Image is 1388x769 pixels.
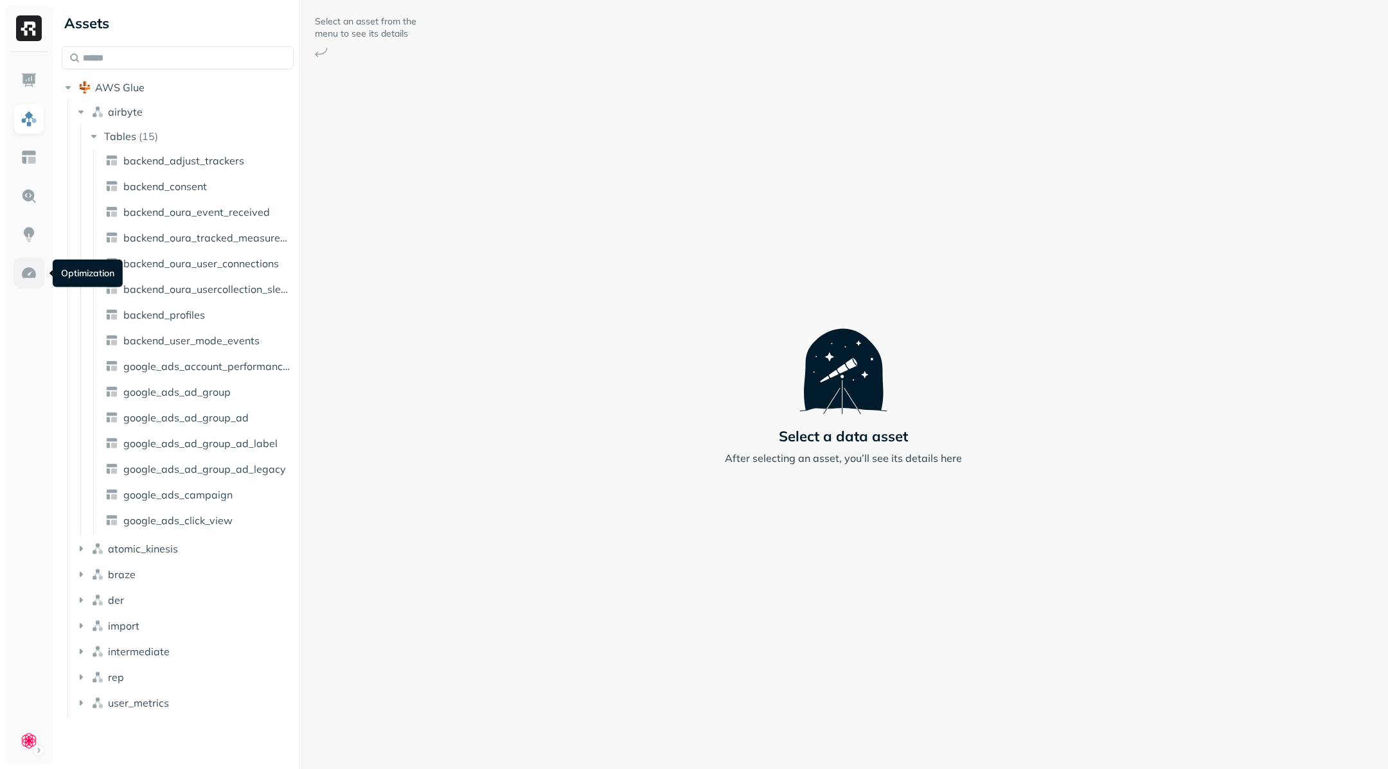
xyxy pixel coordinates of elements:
img: table [105,308,118,321]
img: table [105,231,118,244]
button: der [75,590,294,610]
span: import [108,619,139,632]
a: backend_oura_usercollection_sleep [100,279,296,299]
span: backend_consent [123,180,207,193]
span: airbyte [108,105,143,118]
img: namespace [91,105,104,118]
span: Tables [104,130,136,143]
a: backend_user_mode_events [100,330,296,351]
span: der [108,594,124,606]
a: backend_profiles [100,305,296,325]
span: google_ads_campaign [123,488,233,501]
img: table [105,283,118,296]
img: namespace [91,542,104,555]
img: table [105,334,118,347]
img: table [105,360,118,373]
img: namespace [91,671,104,684]
button: Tables(15) [87,126,295,146]
span: backend_user_mode_events [123,334,260,347]
span: google_ads_account_performance_report [123,360,290,373]
span: backend_adjust_trackers [123,154,244,167]
a: backend_adjust_trackers [100,150,296,171]
img: Telescope [799,303,887,414]
img: Dashboard [21,72,37,89]
span: braze [108,568,136,581]
img: table [105,257,118,270]
img: table [105,514,118,527]
span: google_ads_click_view [123,514,233,527]
a: backend_consent [100,176,296,197]
img: Ryft [16,15,42,41]
div: Optimization [53,260,123,287]
a: backend_oura_event_received [100,202,296,222]
a: google_ads_ad_group_ad_legacy [100,459,296,479]
span: atomic_kinesis [108,542,178,555]
button: braze [75,564,294,585]
span: AWS Glue [95,81,145,94]
a: backend_oura_tracked_measurement [100,227,296,248]
img: table [105,437,118,450]
p: ( 15 ) [139,130,158,143]
span: google_ads_ad_group_ad_label [123,437,278,450]
img: table [105,385,118,398]
button: user_metrics [75,693,294,713]
a: google_ads_click_view [100,510,296,531]
img: namespace [91,645,104,658]
img: Clue [20,732,38,750]
img: namespace [91,568,104,581]
a: google_ads_ad_group [100,382,296,402]
button: airbyte [75,102,294,122]
span: rep [108,671,124,684]
span: google_ads_ad_group [123,385,231,398]
img: Optimization [21,265,37,281]
img: table [105,488,118,501]
img: root [78,81,91,94]
a: google_ads_account_performance_report [100,356,296,376]
p: Select an asset from the menu to see its details [315,15,418,40]
a: google_ads_ad_group_ad [100,407,296,428]
a: google_ads_campaign [100,484,296,505]
span: backend_oura_tracked_measurement [123,231,290,244]
img: Asset Explorer [21,149,37,166]
a: backend_oura_user_connections [100,253,296,274]
span: google_ads_ad_group_ad_legacy [123,463,286,475]
a: google_ads_ad_group_ad_label [100,433,296,454]
span: backend_oura_user_connections [123,257,279,270]
img: Assets [21,110,37,127]
img: table [105,411,118,424]
button: intermediate [75,641,294,662]
img: namespace [91,619,104,632]
img: table [105,463,118,475]
div: Assets [62,13,294,33]
button: atomic_kinesis [75,538,294,559]
img: table [105,154,118,167]
p: After selecting an asset, you’ll see its details here [725,450,962,466]
img: table [105,180,118,193]
img: namespace [91,696,104,709]
span: backend_oura_usercollection_sleep [123,283,290,296]
img: Query Explorer [21,188,37,204]
img: namespace [91,594,104,606]
img: Insights [21,226,37,243]
p: Select a data asset [779,427,908,445]
span: user_metrics [108,696,169,709]
span: backend_profiles [123,308,205,321]
span: google_ads_ad_group_ad [123,411,249,424]
img: Arrow [315,48,328,57]
button: import [75,615,294,636]
button: rep [75,667,294,687]
span: backend_oura_event_received [123,206,270,218]
span: intermediate [108,645,170,658]
button: AWS Glue [62,77,294,98]
img: table [105,206,118,218]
